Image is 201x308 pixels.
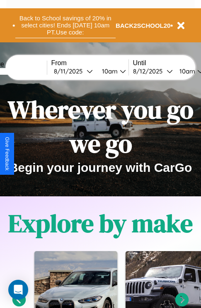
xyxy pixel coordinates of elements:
[4,137,10,171] div: Give Feedback
[51,67,95,76] button: 8/11/2025
[8,280,28,300] div: Open Intercom Messenger
[54,67,87,75] div: 8 / 11 / 2025
[133,67,167,75] div: 8 / 12 / 2025
[98,67,120,75] div: 10am
[8,206,193,240] h1: Explore by make
[15,12,116,38] button: Back to School savings of 20% in select cities! Ends [DATE] 10am PT.Use code:
[95,67,128,76] button: 10am
[175,67,197,75] div: 10am
[51,59,128,67] label: From
[116,22,171,29] b: BACK2SCHOOL20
